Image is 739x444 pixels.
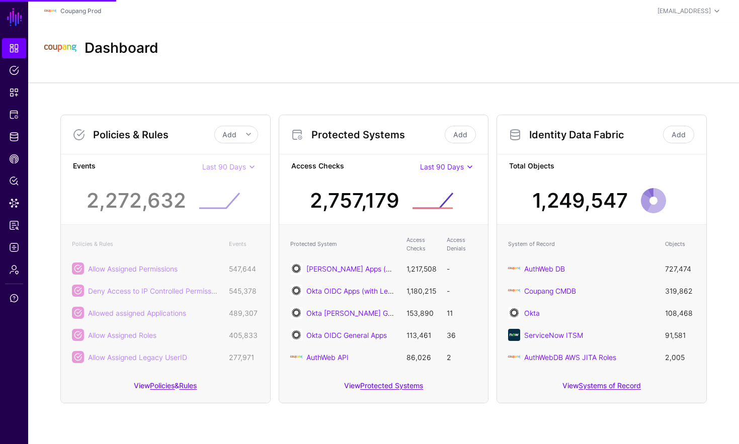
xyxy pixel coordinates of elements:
[290,285,302,297] img: svg+xml;base64,PHN2ZyB3aWR0aD0iNjQiIGhlaWdodD0iNjQiIHZpZXdCb3g9IjAgMCA2NCA2NCIgZmlsbD0ibm9uZSIgeG...
[2,82,26,103] a: Snippets
[88,353,187,362] a: Allow Assigned Legacy UserID
[224,324,264,346] td: 405,833
[306,353,349,362] a: AuthWeb API
[44,32,76,64] img: svg+xml;base64,PHN2ZyBpZD0iTG9nbyIgeG1sbnM9Imh0dHA6Ly93d3cudzMub3JnLzIwMDAvc3ZnIiB3aWR0aD0iMTIxLj...
[85,40,158,57] h2: Dashboard
[442,302,482,324] td: 11
[401,324,442,346] td: 113,461
[88,331,156,339] a: Allow Assigned Roles
[306,309,426,317] a: Okta [PERSON_NAME] General Apps
[658,7,711,16] div: [EMAIL_ADDRESS]
[44,5,56,17] img: svg+xml;base64,PHN2ZyBpZD0iTG9nbyIgeG1sbnM9Imh0dHA6Ly93d3cudzMub3JnLzIwMDAvc3ZnIiB3aWR0aD0iMTIxLj...
[442,231,482,257] th: Access Denials
[150,381,175,390] a: Policies
[660,257,700,280] td: 727,474
[290,351,302,363] img: svg+xml;base64,PHN2ZyBpZD0iTG9nbyIgeG1sbnM9Imh0dHA6Ly93d3cudzMub3JnLzIwMDAvc3ZnIiB3aWR0aD0iMTIxLj...
[88,287,249,295] a: Deny Access to IP Controlled Permissions off VDI
[442,280,482,302] td: -
[306,331,387,339] a: Okta OIDC General Apps
[508,285,520,297] img: svg+xml;base64,PHN2ZyBpZD0iTG9nbyIgeG1sbnM9Imh0dHA6Ly93d3cudzMub3JnLzIwMDAvc3ZnIiB3aWR0aD0iMTIxLj...
[88,264,178,273] a: Allow Assigned Permissions
[224,231,264,257] th: Events
[9,198,19,208] span: Data Lens
[290,329,302,341] img: svg+xml;base64,PHN2ZyB3aWR0aD0iNjQiIGhlaWdodD0iNjQiIHZpZXdCb3g9IjAgMCA2NCA2NCIgZmlsbD0ibm9uZSIgeG...
[660,302,700,324] td: 108,468
[529,129,661,141] h3: Identity Data Fabric
[660,346,700,368] td: 2,005
[2,105,26,125] a: Protected Systems
[9,176,19,186] span: Policy Lens
[401,302,442,324] td: 153,890
[497,374,706,403] div: View
[524,331,583,339] a: ServiceNow ITSM
[87,186,186,216] div: 2,272,632
[660,324,700,346] td: 91,581
[360,381,423,390] a: Protected Systems
[508,262,520,275] img: svg+xml;base64,PHN2ZyBpZD0iTG9nbyIgeG1sbnM9Imh0dHA6Ly93d3cudzMub3JnLzIwMDAvc3ZnIiB3aWR0aD0iMTIxLj...
[61,374,270,403] div: View &
[9,43,19,53] span: Dashboard
[532,186,628,216] div: 1,249,547
[9,220,19,230] span: Access Reporting
[179,381,197,390] a: Rules
[401,257,442,280] td: 1,217,508
[9,154,19,164] span: CAEP Hub
[660,231,700,257] th: Objects
[2,215,26,235] a: Access Reporting
[401,346,442,368] td: 86,026
[579,381,641,390] a: Systems of Record
[2,193,26,213] a: Data Lens
[224,346,264,368] td: 277,971
[9,132,19,142] span: Identity Data Fabric
[663,126,694,143] a: Add
[279,374,488,403] div: View
[73,160,202,173] strong: Events
[2,38,26,58] a: Dashboard
[290,262,302,275] img: svg+xml;base64,PHN2ZyB3aWR0aD0iNjQiIGhlaWdodD0iNjQiIHZpZXdCb3g9IjAgMCA2NCA2NCIgZmlsbD0ibm9uZSIgeG...
[222,130,236,139] span: Add
[202,162,246,171] span: Last 90 Days
[2,149,26,169] a: CAEP Hub
[420,162,464,171] span: Last 90 Days
[9,87,19,98] span: Snippets
[2,171,26,191] a: Policy Lens
[224,280,264,302] td: 545,378
[442,257,482,280] td: -
[290,307,302,319] img: svg+xml;base64,PHN2ZyB3aWR0aD0iNjQiIGhlaWdodD0iNjQiIHZpZXdCb3g9IjAgMCA2NCA2NCIgZmlsbD0ibm9uZSIgeG...
[9,110,19,120] span: Protected Systems
[67,231,224,257] th: Policies & Rules
[9,65,19,75] span: Policies
[9,293,19,303] span: Support
[310,186,399,216] div: 2,757,179
[224,257,264,280] td: 547,644
[508,307,520,319] img: svg+xml;base64,PHN2ZyB3aWR0aD0iNjQiIGhlaWdodD0iNjQiIHZpZXdCb3g9IjAgMCA2NCA2NCIgZmlsbD0ibm9uZSIgeG...
[306,264,452,273] a: [PERSON_NAME] Apps (with Legacy UserID)
[660,280,700,302] td: 319,862
[285,231,402,257] th: Protected System
[508,329,520,341] img: svg+xml;base64,PHN2ZyB3aWR0aD0iNjQiIGhlaWdodD0iNjQiIHZpZXdCb3g9IjAgMCA2NCA2NCIgZmlsbD0ibm9uZSIgeG...
[2,60,26,80] a: Policies
[60,7,101,15] a: Coupang Prod
[291,160,421,173] strong: Access Checks
[524,353,616,362] a: AuthWebDB AWS JITA Roles
[306,287,431,295] a: Okta OIDC Apps (with Legacy UserID)
[442,324,482,346] td: 36
[9,264,19,275] span: Admin
[524,264,565,273] a: AuthWeb DB
[445,126,476,143] a: Add
[442,346,482,368] td: 2
[524,287,576,295] a: Coupang CMDB
[401,231,442,257] th: Access Checks
[311,129,443,141] h3: Protected Systems
[88,309,186,317] a: Allowed assigned Applications
[2,127,26,147] a: Identity Data Fabric
[93,129,214,141] h3: Policies & Rules
[224,302,264,324] td: 489,307
[508,351,520,363] img: svg+xml;base64,PHN2ZyBpZD0iTG9nbyIgeG1sbnM9Imh0dHA6Ly93d3cudzMub3JnLzIwMDAvc3ZnIiB3aWR0aD0iMTIxLj...
[401,280,442,302] td: 1,180,215
[2,237,26,257] a: Logs
[9,242,19,252] span: Logs
[6,6,23,28] a: SGNL
[509,160,694,173] strong: Total Objects
[524,309,540,317] a: Okta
